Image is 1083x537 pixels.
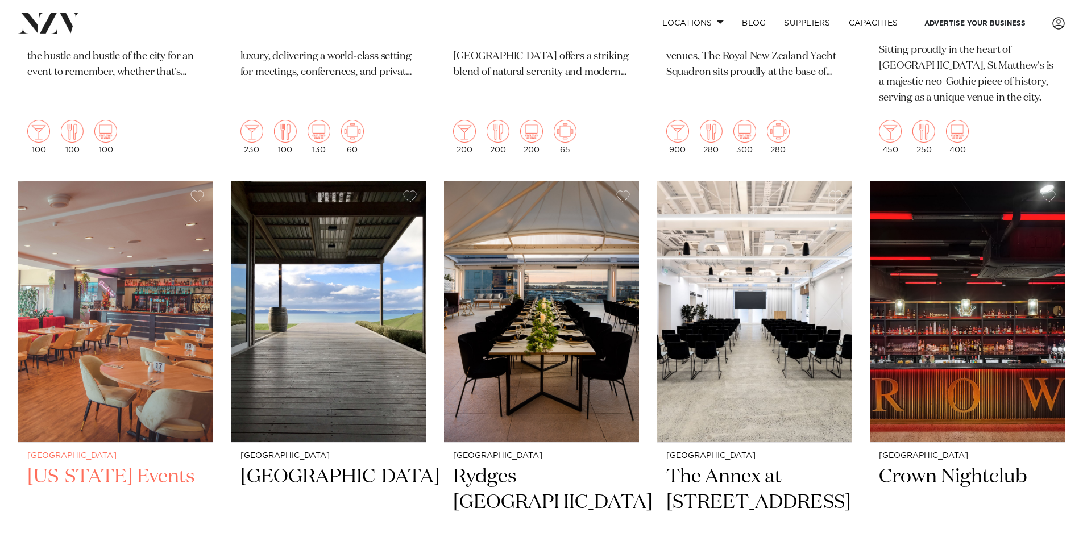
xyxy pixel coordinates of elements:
[27,17,204,81] p: Unforgettable occasions in the heart of Kumeu wine country. Get away from the hustle and bustle o...
[341,120,364,154] div: 60
[94,120,117,154] div: 100
[946,120,969,143] img: theatre.png
[666,17,843,81] p: Home of the America's Cup and one of Auckland's most prestigious waterfront venues, The Royal New...
[27,452,204,460] small: [GEOGRAPHIC_DATA]
[274,120,297,143] img: dining.png
[767,120,790,154] div: 280
[666,120,689,143] img: cocktail.png
[666,120,689,154] div: 900
[453,120,476,143] img: cocktail.png
[879,452,1056,460] small: [GEOGRAPHIC_DATA]
[18,13,80,33] img: nzv-logo.png
[61,120,84,154] div: 100
[915,11,1035,35] a: Advertise your business
[240,120,263,154] div: 230
[653,11,733,35] a: Locations
[775,11,839,35] a: SUPPLIERS
[487,120,509,143] img: dining.png
[733,11,775,35] a: BLOG
[27,120,50,154] div: 100
[879,43,1056,106] p: Sitting proudly in the heart of [GEOGRAPHIC_DATA], St Matthew's is a majestic neo-Gothic piece of...
[733,120,756,154] div: 300
[840,11,907,35] a: Capacities
[946,120,969,154] div: 400
[767,120,790,143] img: meeting.png
[240,17,417,81] p: [GEOGRAPHIC_DATA] blends classic French elegance with contemporary luxury, delivering a world-cla...
[879,120,902,154] div: 450
[554,120,576,154] div: 65
[341,120,364,143] img: meeting.png
[308,120,330,143] img: theatre.png
[61,120,84,143] img: dining.png
[733,120,756,143] img: theatre.png
[27,120,50,143] img: cocktail.png
[912,120,935,143] img: dining.png
[308,120,330,154] div: 130
[666,452,843,460] small: [GEOGRAPHIC_DATA]
[520,120,543,154] div: 200
[520,120,543,143] img: theatre.png
[879,120,902,143] img: cocktail.png
[274,120,297,154] div: 100
[912,120,935,154] div: 250
[700,120,723,143] img: dining.png
[240,120,263,143] img: cocktail.png
[94,120,117,143] img: theatre.png
[453,120,476,154] div: 200
[700,120,723,154] div: 280
[453,17,630,81] p: Just 30 minutes from [GEOGRAPHIC_DATA], [GEOGRAPHIC_DATA] offers a striking blend of natural sere...
[554,120,576,143] img: meeting.png
[453,452,630,460] small: [GEOGRAPHIC_DATA]
[240,452,417,460] small: [GEOGRAPHIC_DATA]
[487,120,509,154] div: 200
[18,181,213,443] img: Dining area at Texas Events in Auckland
